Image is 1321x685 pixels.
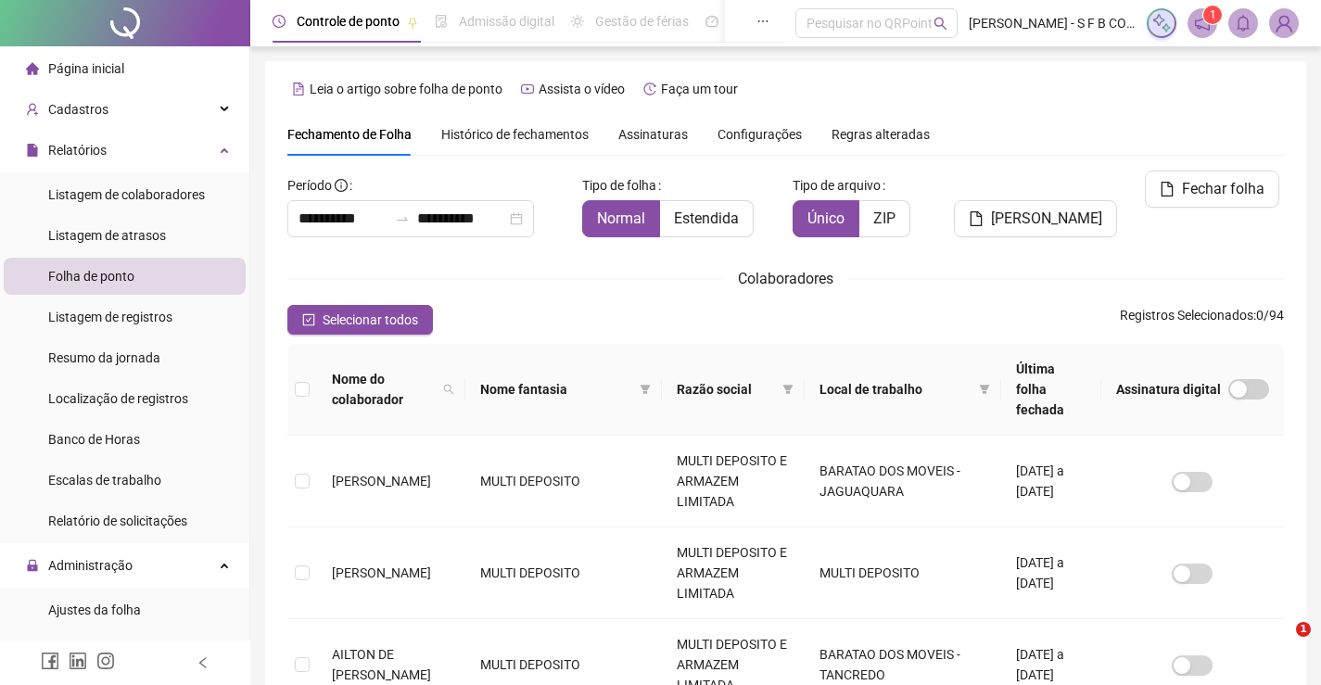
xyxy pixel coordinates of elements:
span: home [26,62,39,75]
span: linkedin [69,652,87,670]
span: dashboard [705,15,718,28]
td: MULTI DEPOSITO E ARMAZEM LIMITADA [662,527,805,619]
span: : 0 / 94 [1120,305,1284,335]
span: Listagem de registros [48,310,172,324]
span: 1 [1296,622,1311,637]
span: clock-circle [273,15,286,28]
span: Assista o vídeo [539,82,625,96]
span: Cadastros [48,102,108,117]
img: 82559 [1270,9,1298,37]
span: filter [975,375,994,403]
span: Banco de Horas [48,432,140,447]
span: search [934,17,947,31]
span: Página inicial [48,61,124,76]
span: Folha de ponto [48,269,134,284]
th: Última folha fechada [1001,344,1101,436]
span: Nome fantasia [480,379,632,400]
span: Leia o artigo sobre folha de ponto [310,82,502,96]
span: Faça um tour [661,82,738,96]
span: instagram [96,652,115,670]
span: Único [807,209,845,227]
td: MULTI DEPOSITO E ARMAZEM LIMITADA [662,436,805,527]
span: Tipo de folha [582,175,656,196]
span: Localização de registros [48,391,188,406]
span: bell [1235,15,1251,32]
span: filter [636,375,654,403]
span: notification [1194,15,1211,32]
span: Relatórios [48,143,107,158]
span: search [443,384,454,395]
span: Admissão digital [459,14,554,29]
span: Normal [597,209,645,227]
span: info-circle [335,179,348,192]
span: Escalas de trabalho [48,473,161,488]
span: Resumo da jornada [48,350,160,365]
td: MULTI DEPOSITO [805,527,1001,619]
span: filter [640,384,651,395]
span: file [1160,182,1175,197]
span: Fechar folha [1182,178,1264,200]
span: Nome do colaborador [332,369,436,410]
span: swap-right [395,211,410,226]
span: filter [779,375,797,403]
span: left [197,656,210,669]
span: Estendida [674,209,739,227]
span: 1 [1210,8,1216,21]
span: youtube [521,82,534,95]
span: file-text [292,82,305,95]
span: Ajustes da folha [48,603,141,617]
span: facebook [41,652,59,670]
td: BARATAO DOS MOVEIS - JAGUAQUARA [805,436,1001,527]
span: filter [782,384,794,395]
span: user-add [26,103,39,116]
td: MULTI DEPOSITO [465,436,662,527]
span: Listagem de colaboradores [48,187,205,202]
span: Administração [48,558,133,573]
span: to [395,211,410,226]
span: file [969,211,984,226]
span: Assinaturas [618,128,688,141]
iframe: Intercom live chat [1258,622,1302,666]
span: check-square [302,313,315,326]
span: file [26,144,39,157]
span: Registros Selecionados [1120,308,1253,323]
span: sun [571,15,584,28]
button: Fechar folha [1145,171,1279,208]
span: Gestão de férias [595,14,689,29]
span: history [643,82,656,95]
span: [PERSON_NAME] [332,565,431,580]
span: Fechamento de Folha [287,127,412,142]
span: Assinatura digital [1116,379,1221,400]
span: Histórico de fechamentos [441,127,589,142]
span: [PERSON_NAME] [332,474,431,488]
button: [PERSON_NAME] [954,200,1117,237]
span: ZIP [873,209,895,227]
span: Colaboradores [738,270,833,287]
span: search [439,365,458,413]
span: [PERSON_NAME] - S F B COMERCIO DE MOVEIS E ELETRO [969,13,1136,33]
span: pushpin [407,17,418,28]
span: Local de trabalho [819,379,972,400]
span: Período [287,178,332,193]
span: AILTON DE [PERSON_NAME] [332,647,431,682]
span: Configurações [718,128,802,141]
span: Tipo de arquivo [793,175,881,196]
button: Selecionar todos [287,305,433,335]
td: [DATE] a [DATE] [1001,436,1101,527]
sup: 1 [1203,6,1222,24]
td: [DATE] a [DATE] [1001,527,1101,619]
span: [PERSON_NAME] [991,208,1102,230]
span: ellipsis [756,15,769,28]
span: Controle de ponto [297,14,400,29]
td: MULTI DEPOSITO [465,527,662,619]
span: Relatório de solicitações [48,514,187,528]
img: sparkle-icon.fc2bf0ac1784a2077858766a79e2daf3.svg [1151,13,1172,33]
span: Listagem de atrasos [48,228,166,243]
span: Selecionar todos [323,310,418,330]
span: lock [26,559,39,572]
span: Regras alteradas [832,128,930,141]
span: filter [979,384,990,395]
span: Razão social [677,379,775,400]
span: file-done [435,15,448,28]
